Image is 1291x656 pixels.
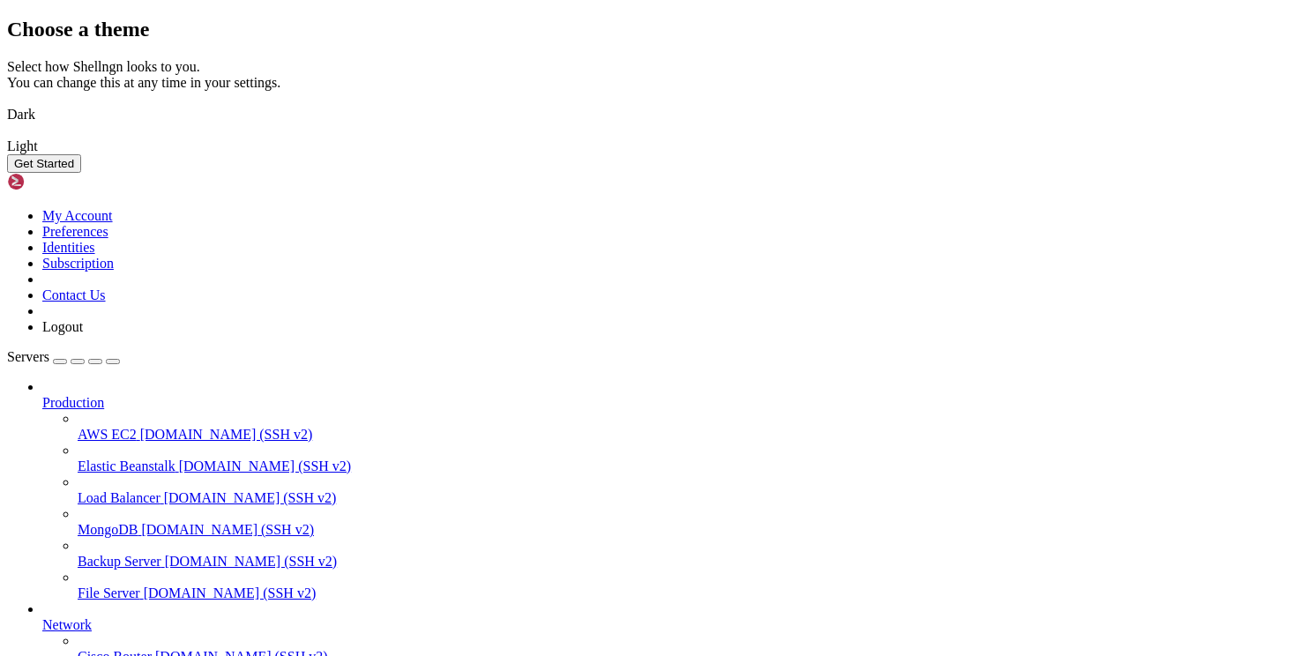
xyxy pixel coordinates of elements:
[165,554,338,569] span: [DOMAIN_NAME] (SSH v2)
[78,585,1284,601] a: File Server [DOMAIN_NAME] (SSH v2)
[42,395,104,410] span: Production
[78,443,1284,474] li: Elastic Beanstalk [DOMAIN_NAME] (SSH v2)
[78,522,138,537] span: MongoDB
[164,490,337,505] span: [DOMAIN_NAME] (SSH v2)
[42,240,95,255] a: Identities
[78,570,1284,601] li: File Server [DOMAIN_NAME] (SSH v2)
[78,427,137,442] span: AWS EC2
[42,395,1284,411] a: Production
[179,458,352,473] span: [DOMAIN_NAME] (SSH v2)
[78,427,1284,443] a: AWS EC2 [DOMAIN_NAME] (SSH v2)
[7,138,1284,154] div: Light
[78,538,1284,570] li: Backup Server [DOMAIN_NAME] (SSH v2)
[42,379,1284,601] li: Production
[42,256,114,271] a: Subscription
[78,490,160,505] span: Load Balancer
[78,458,1284,474] a: Elastic Beanstalk [DOMAIN_NAME] (SSH v2)
[78,411,1284,443] li: AWS EC2 [DOMAIN_NAME] (SSH v2)
[78,490,1284,506] a: Load Balancer [DOMAIN_NAME] (SSH v2)
[7,349,49,364] span: Servers
[140,427,313,442] span: [DOMAIN_NAME] (SSH v2)
[7,59,1284,91] div: Select how Shellngn looks to you. You can change this at any time in your settings.
[42,208,113,223] a: My Account
[7,173,108,190] img: Shellngn
[144,585,317,600] span: [DOMAIN_NAME] (SSH v2)
[42,287,106,302] a: Contact Us
[7,107,1284,123] div: Dark
[42,224,108,239] a: Preferences
[78,474,1284,506] li: Load Balancer [DOMAIN_NAME] (SSH v2)
[78,554,1284,570] a: Backup Server [DOMAIN_NAME] (SSH v2)
[7,349,120,364] a: Servers
[78,522,1284,538] a: MongoDB [DOMAIN_NAME] (SSH v2)
[78,554,161,569] span: Backup Server
[78,585,140,600] span: File Server
[7,154,81,173] button: Get Started
[7,18,1284,41] h2: Choose a theme
[78,458,175,473] span: Elastic Beanstalk
[42,319,83,334] a: Logout
[141,522,314,537] span: [DOMAIN_NAME] (SSH v2)
[78,506,1284,538] li: MongoDB [DOMAIN_NAME] (SSH v2)
[42,617,1284,633] a: Network
[42,617,92,632] span: Network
